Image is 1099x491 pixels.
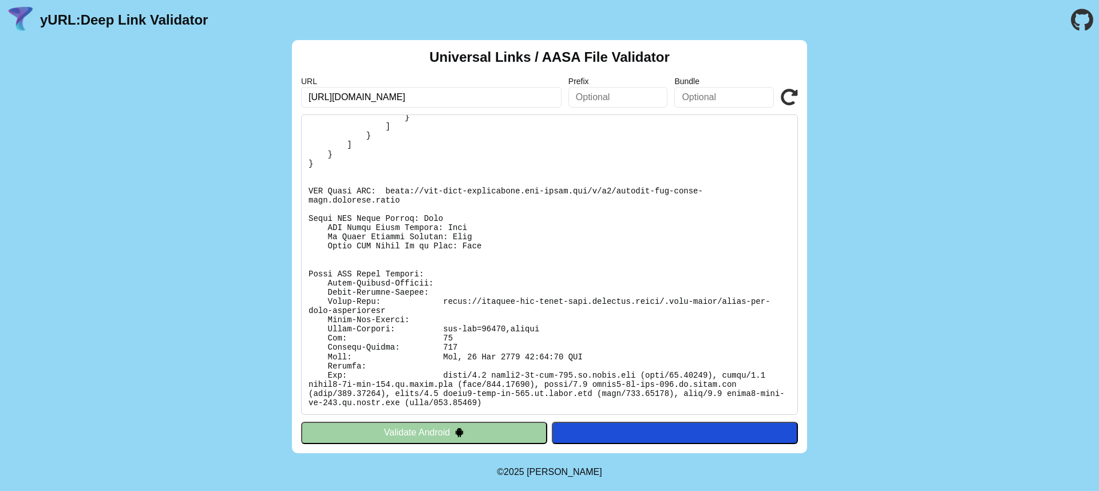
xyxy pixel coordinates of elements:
input: Required [301,87,562,108]
label: Bundle [674,77,774,86]
img: droidIcon.svg [454,427,464,437]
footer: © [497,453,602,491]
a: Michael Ibragimchayev's Personal Site [527,467,602,477]
label: Prefix [568,77,668,86]
input: Optional [674,87,774,108]
button: Validate Android [301,422,547,444]
pre: Lorem ipsu do: sitam://consect-adi-elits-doei.temporin.utlab/.etdo-magna/aliqu-eni-admi-veniamqui... [301,114,798,415]
img: yURL Logo [6,5,35,35]
a: yURL:Deep Link Validator [40,12,208,28]
label: URL [301,77,562,86]
h2: Universal Links / AASA File Validator [429,49,670,65]
span: 2025 [504,467,524,477]
input: Optional [568,87,668,108]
